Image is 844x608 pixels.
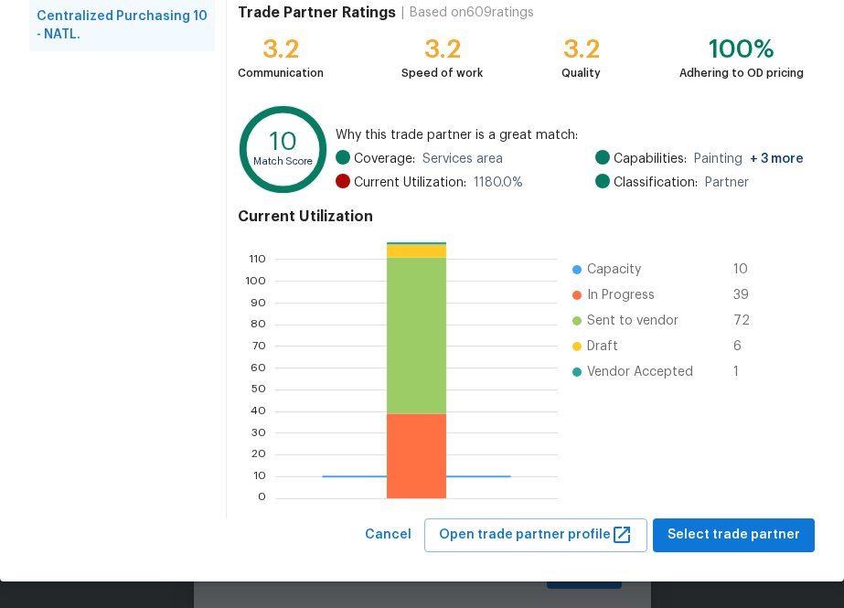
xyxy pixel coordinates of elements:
span: 10 [733,261,763,279]
text: 80 [251,319,266,330]
span: 1180.0 % [474,174,523,192]
button: Cancel [358,518,419,552]
span: Why this trade partner is a great match: [336,126,804,144]
span: Centralized Purchasing - NATL. [37,7,193,44]
span: Classification: [614,174,698,192]
text: 10 [269,129,296,155]
span: Coverage: [354,150,415,168]
span: 6 [733,337,763,356]
div: Adhering to OD pricing [679,64,804,82]
text: 90 [251,297,266,308]
text: 30 [251,428,266,439]
div: 3.2 [401,40,483,59]
div: Quality [561,64,601,82]
span: Partner [705,174,749,192]
span: Capabilities: [614,150,687,168]
span: Open trade partner profile [439,524,633,547]
button: Open trade partner profile [424,518,647,552]
text: 40 [251,406,266,417]
div: 3.2 [238,40,324,59]
text: 50 [251,384,266,395]
div: 100% [679,40,804,59]
text: 10 [253,471,266,482]
span: Capacity [587,261,641,279]
text: 100 [245,276,266,287]
h4: Trade Partner Ratings [238,4,396,22]
span: Current Utilization: [354,174,466,192]
span: 72 [733,312,763,330]
span: Cancel [365,524,411,547]
span: 39 [733,286,763,304]
div: Speed of work [401,64,483,82]
div: Based on 609 ratings [410,4,534,22]
text: 0 [258,493,266,504]
span: 10 [193,7,208,44]
text: 20 [251,449,266,460]
span: 1 [733,363,763,381]
text: 70 [252,341,266,352]
span: Services area [422,150,503,168]
div: Communication [238,64,324,82]
span: Select trade partner [668,524,800,547]
text: 110 [249,254,266,265]
div: | [396,4,410,22]
h4: Current Utilization [238,208,804,226]
text: Match Score [252,156,313,166]
div: 3.2 [561,40,601,59]
span: + 3 more [750,153,804,165]
span: Painting [694,150,804,168]
span: Draft [587,337,618,356]
text: 60 [251,362,266,373]
span: In Progress [587,286,655,304]
button: Select trade partner [653,518,815,552]
span: Vendor Accepted [587,363,693,381]
span: Sent to vendor [587,312,678,330]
